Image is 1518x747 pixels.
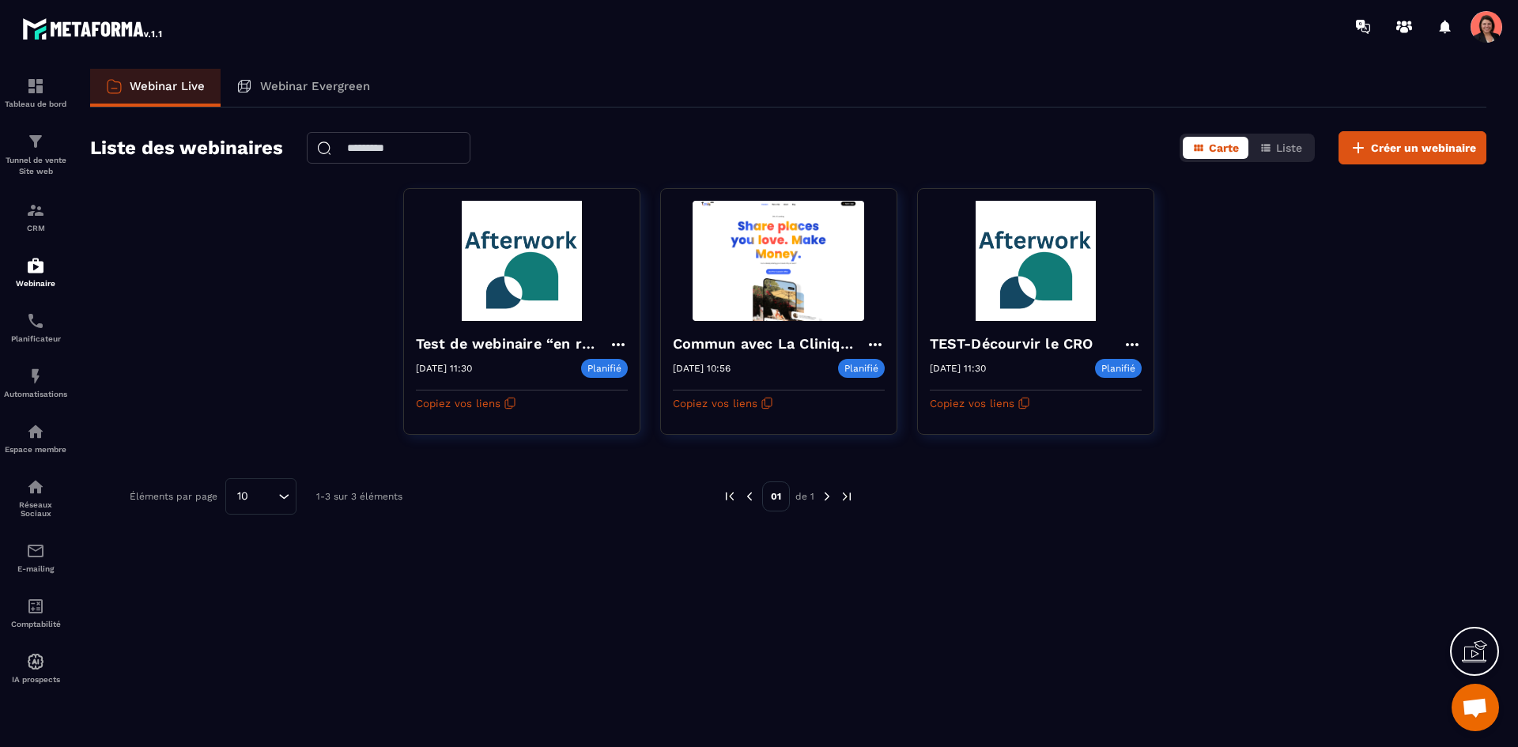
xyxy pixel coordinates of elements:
[254,488,274,505] input: Search for option
[130,491,217,502] p: Éléments par page
[4,445,67,454] p: Espace membre
[673,390,773,416] button: Copiez vos liens
[4,564,67,573] p: E-mailing
[762,481,790,511] p: 01
[673,201,885,321] img: webinar-background
[4,224,67,232] p: CRM
[26,77,45,96] img: formation
[26,597,45,616] img: accountant
[4,500,67,518] p: Réseaux Sociaux
[742,489,757,504] img: prev
[1209,141,1239,154] span: Carte
[838,359,885,378] p: Planifié
[26,422,45,441] img: automations
[416,333,609,355] h4: Test de webinaire “en réel”
[416,363,472,374] p: [DATE] 11:30
[930,363,986,374] p: [DATE] 11:30
[1250,137,1312,159] button: Liste
[130,79,205,93] p: Webinar Live
[416,390,516,416] button: Copiez vos liens
[316,491,402,502] p: 1-3 sur 3 éléments
[930,390,1030,416] button: Copiez vos liens
[4,100,67,108] p: Tableau de bord
[225,478,296,515] div: Search for option
[673,333,866,355] h4: Commun avec La Clinique des marques
[260,79,370,93] p: Webinar Evergreen
[930,333,1101,355] h4: TEST-Décourvir le CRO
[723,489,737,504] img: prev
[4,410,67,466] a: automationsautomationsEspace membre
[4,279,67,288] p: Webinaire
[26,311,45,330] img: scheduler
[4,334,67,343] p: Planificateur
[4,189,67,244] a: formationformationCRM
[26,367,45,386] img: automations
[4,120,67,189] a: formationformationTunnel de vente Site web
[4,355,67,410] a: automationsautomationsAutomatisations
[4,300,67,355] a: schedulerschedulerPlanificateur
[416,201,628,321] img: webinar-background
[4,675,67,684] p: IA prospects
[26,132,45,151] img: formation
[90,69,221,107] a: Webinar Live
[26,256,45,275] img: automations
[820,489,834,504] img: next
[26,477,45,496] img: social-network
[4,585,67,640] a: accountantaccountantComptabilité
[1183,137,1248,159] button: Carte
[26,201,45,220] img: formation
[90,132,283,164] h2: Liste des webinaires
[840,489,854,504] img: next
[26,541,45,560] img: email
[1452,684,1499,731] div: Ouvrir le chat
[1339,131,1486,164] button: Créer un webinaire
[795,490,814,503] p: de 1
[26,652,45,671] img: automations
[1371,140,1476,156] span: Créer un webinaire
[673,363,731,374] p: [DATE] 10:56
[4,530,67,585] a: emailemailE-mailing
[1276,141,1302,154] span: Liste
[930,201,1142,321] img: webinar-background
[4,65,67,120] a: formationformationTableau de bord
[4,466,67,530] a: social-networksocial-networkRéseaux Sociaux
[22,14,164,43] img: logo
[4,620,67,628] p: Comptabilité
[4,155,67,177] p: Tunnel de vente Site web
[1095,359,1142,378] p: Planifié
[4,244,67,300] a: automationsautomationsWebinaire
[581,359,628,378] p: Planifié
[232,488,254,505] span: 10
[4,390,67,398] p: Automatisations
